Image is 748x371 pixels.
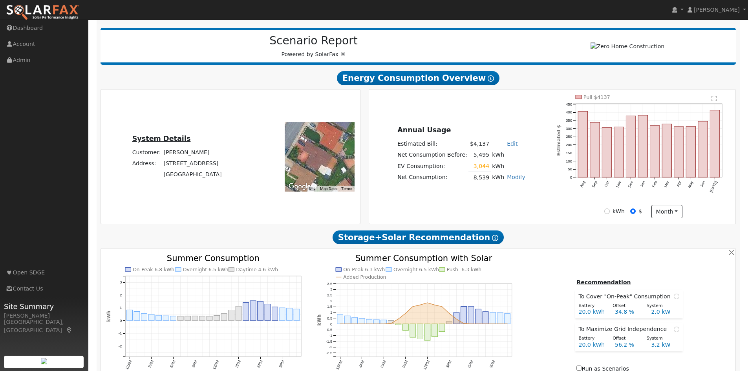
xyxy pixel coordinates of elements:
[556,125,561,156] text: Estimated $
[327,316,332,320] text: 0.5
[396,161,469,172] td: EV Consumption:
[499,323,501,325] circle: onclick=""
[66,327,73,333] a: Map
[468,306,474,323] rect: onclick=""
[256,359,263,368] text: 6PM
[354,323,356,325] circle: onclick=""
[424,324,430,340] rect: onclick=""
[234,359,241,368] text: 3PM
[566,110,572,114] text: 400
[491,161,506,172] td: kWh
[131,147,162,158] td: Customer:
[4,312,84,320] div: [PERSON_NAME]
[694,7,740,13] span: [PERSON_NAME]
[461,306,467,323] rect: onclick=""
[155,315,161,320] rect: onclick=""
[630,208,636,214] input: $
[183,267,229,272] text: Overnight 6.5 kWh
[383,323,385,325] circle: onclick=""
[615,180,622,188] text: Nov
[647,308,683,316] div: 2.0 kW
[380,359,387,368] text: 6AM
[212,359,220,370] text: 12PM
[148,314,154,320] rect: onclick=""
[395,324,401,325] rect: onclick=""
[163,316,169,320] rect: onclick=""
[566,118,572,122] text: 350
[434,304,435,305] circle: onclick=""
[674,127,684,177] rect: onclick=""
[376,323,377,325] circle: onclick=""
[662,124,672,177] rect: onclick=""
[162,169,223,180] td: [GEOGRAPHIC_DATA]
[591,180,598,188] text: Sep
[120,280,122,284] text: 3
[329,345,333,349] text: -2
[505,313,510,323] rect: onclick=""
[604,180,610,188] text: Oct
[330,287,332,291] text: 3
[124,359,133,370] text: 12AM
[258,301,263,320] rect: onclick=""
[41,358,47,364] img: retrieve
[397,126,451,134] u: Annual Usage
[326,351,333,355] text: -2.5
[492,323,494,325] circle: onclick=""
[468,150,490,161] td: 5,495
[347,323,348,325] circle: onclick=""
[609,303,643,309] div: Offset
[381,320,387,324] rect: onclick=""
[337,71,499,85] span: Energy Consumption Overview
[120,318,122,322] text: 0
[320,186,337,192] button: Map Data
[278,359,285,368] text: 9PM
[358,359,365,368] text: 3AM
[604,208,610,214] input: kWh
[447,267,482,272] text: Push -6.3 kWh
[126,310,132,320] rect: onclick=""
[396,172,469,183] td: Net Consumption:
[131,158,162,169] td: Address:
[576,279,631,285] u: Recommendation
[167,253,260,263] text: Summer Consumption
[686,126,696,177] rect: onclick=""
[611,308,647,316] div: 34.8 %
[651,205,682,218] button: month
[330,298,332,303] text: 2
[489,359,496,368] text: 9PM
[650,126,660,177] rect: onclick=""
[410,324,416,337] rect: onclick=""
[463,322,465,324] circle: onclick=""
[398,318,399,320] circle: onclick=""
[6,4,80,21] img: SolarFax
[236,267,278,272] text: Daytime 4.6 kWh
[4,318,84,334] div: [GEOGRAPHIC_DATA], [GEOGRAPHIC_DATA]
[393,267,439,272] text: Overnight 6.5 kWh
[642,335,677,342] div: System
[566,135,572,139] text: 250
[390,322,392,324] circle: onclick=""
[574,341,611,349] div: 20.0 kWh
[343,267,385,272] text: On-Peak 6.3 kWh
[343,274,386,280] text: Added Production
[327,281,332,285] text: 3.5
[627,180,634,188] text: Dec
[330,322,332,326] text: 0
[133,267,174,272] text: On-Peak 6.8 kWh
[446,322,452,324] rect: onclick=""
[265,304,271,320] rect: onclick=""
[638,115,647,177] rect: onclick=""
[448,313,450,314] circle: onclick=""
[141,313,147,320] rect: onclick=""
[369,323,370,325] circle: onclick=""
[609,335,643,342] div: Offset
[388,320,394,324] rect: onclick=""
[327,293,332,297] text: 2.5
[497,313,503,324] rect: onclick=""
[566,159,572,163] text: 100
[687,180,694,189] text: May
[287,181,313,192] a: Open this area in Google Maps (opens a new window)
[214,315,220,320] rect: onclick=""
[221,313,227,320] rect: onclick=""
[614,127,624,177] rect: onclick=""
